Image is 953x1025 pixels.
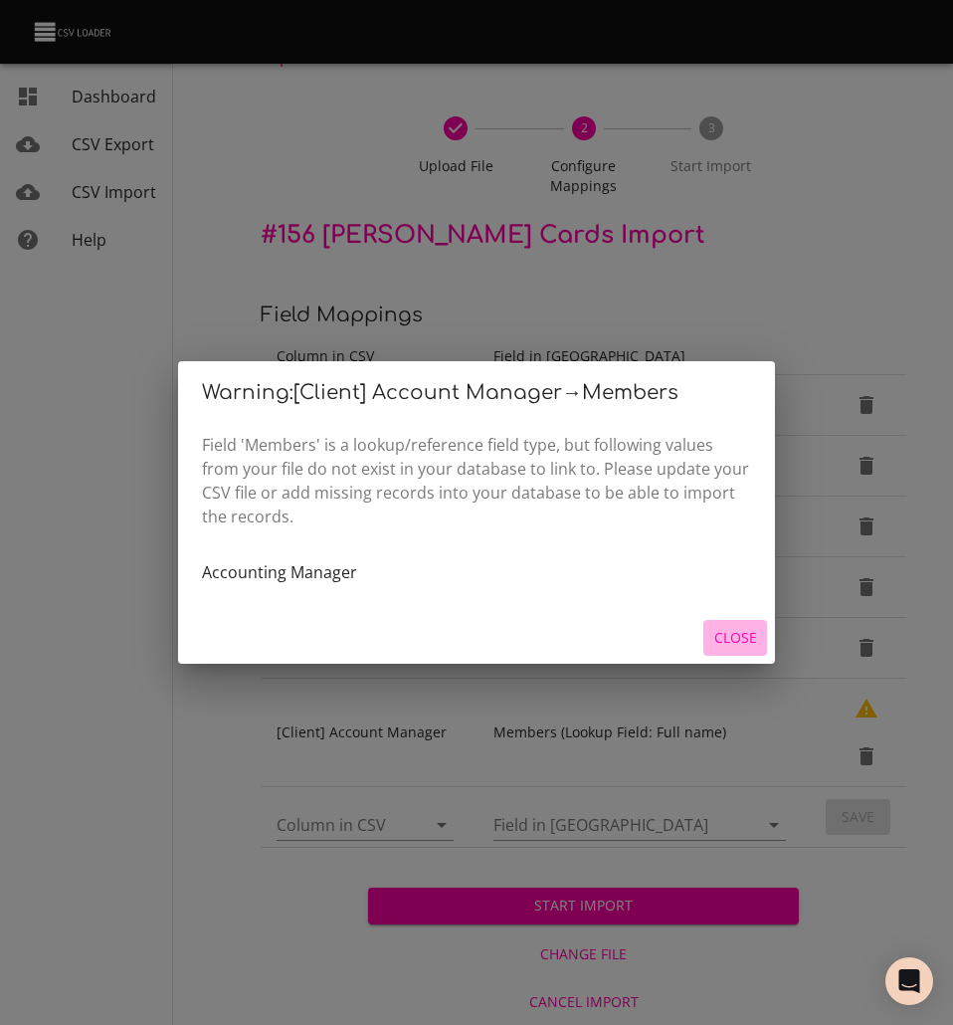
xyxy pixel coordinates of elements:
h2: Warning: [Client] Account Manager → Members [202,377,751,409]
button: Close [703,620,767,657]
span: Close [711,626,759,651]
p: Field 'Members' is a lookup/reference field type, but following values from your file do not exis... [202,433,751,528]
div: Open Intercom Messenger [885,957,933,1005]
span: Accounting Manager [202,561,357,583]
